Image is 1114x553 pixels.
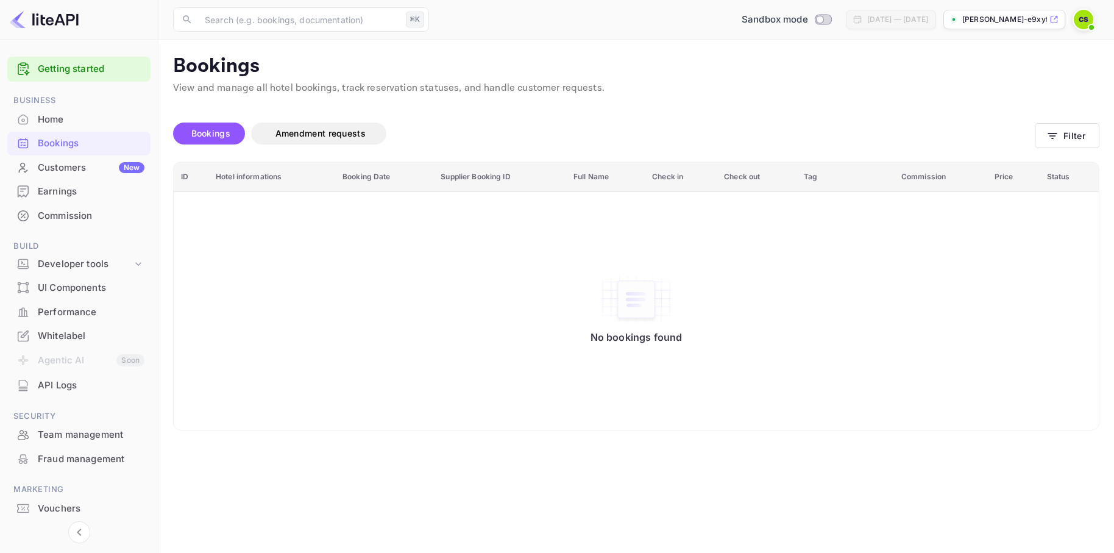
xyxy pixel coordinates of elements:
[7,108,151,130] a: Home
[962,14,1047,25] p: [PERSON_NAME]-e9xyf.nui...
[7,423,151,447] div: Team management
[7,324,151,347] a: Whitelabel
[38,257,132,271] div: Developer tools
[38,452,144,466] div: Fraud management
[38,62,144,76] a: Getting started
[38,281,144,295] div: UI Components
[600,274,673,325] img: No bookings found
[208,162,335,192] th: Hotel informations
[7,301,151,323] a: Performance
[38,209,144,223] div: Commission
[406,12,424,27] div: ⌘K
[7,374,151,396] a: API Logs
[1074,10,1093,29] img: Colin Seaman
[38,379,144,393] div: API Logs
[7,57,151,82] div: Getting started
[7,448,151,470] a: Fraud management
[7,204,151,227] a: Commission
[173,81,1099,96] p: View and manage all hotel bookings, track reservation statuses, and handle customer requests.
[566,162,645,192] th: Full Name
[645,162,717,192] th: Check in
[987,162,1040,192] th: Price
[197,7,401,32] input: Search (e.g. bookings, documentation)
[173,123,1035,144] div: account-settings tabs
[10,10,79,29] img: LiteAPI logo
[796,162,894,192] th: Tag
[7,276,151,300] div: UI Components
[7,448,151,471] div: Fraud management
[38,137,144,151] div: Bookings
[7,276,151,299] a: UI Components
[7,132,151,154] a: Bookings
[7,94,151,107] span: Business
[191,128,230,138] span: Bookings
[174,162,1099,430] table: booking table
[7,180,151,202] a: Earnings
[737,13,836,27] div: Switch to Production mode
[7,240,151,253] span: Build
[7,156,151,180] div: CustomersNew
[7,204,151,228] div: Commission
[1035,123,1099,148] button: Filter
[7,483,151,496] span: Marketing
[7,374,151,398] div: API Logs
[38,161,144,175] div: Customers
[7,324,151,348] div: Whitelabel
[7,497,151,519] a: Vouchers
[894,162,987,192] th: Commission
[38,329,144,343] div: Whitelabel
[38,185,144,199] div: Earnings
[335,162,433,192] th: Booking Date
[38,305,144,319] div: Performance
[7,132,151,155] div: Bookings
[173,54,1099,79] p: Bookings
[867,14,928,25] div: [DATE] — [DATE]
[433,162,566,192] th: Supplier Booking ID
[38,113,144,127] div: Home
[38,502,144,516] div: Vouchers
[7,156,151,179] a: CustomersNew
[7,108,151,132] div: Home
[717,162,796,192] th: Check out
[7,180,151,204] div: Earnings
[7,423,151,446] a: Team management
[7,301,151,324] div: Performance
[275,128,366,138] span: Amendment requests
[591,331,683,343] p: No bookings found
[7,254,151,275] div: Developer tools
[742,13,808,27] span: Sandbox mode
[38,428,144,442] div: Team management
[119,162,144,173] div: New
[1040,162,1099,192] th: Status
[174,162,208,192] th: ID
[7,497,151,521] div: Vouchers
[7,410,151,423] span: Security
[68,521,90,543] button: Collapse navigation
